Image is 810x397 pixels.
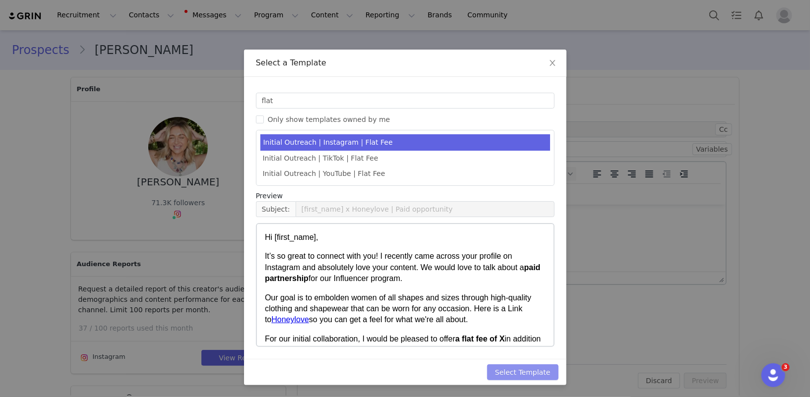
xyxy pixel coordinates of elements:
[8,8,407,19] body: Rich Text Area. Press ALT-0 for help.
[782,363,790,371] span: 3
[539,50,566,77] button: Close
[487,364,559,380] button: Select Template
[256,191,283,201] span: Preview
[549,59,557,67] i: icon: close
[8,8,289,19] p: Hi [first_name],
[256,57,555,68] div: Select a Template
[198,111,248,119] strong: a flat fee of X
[8,110,289,143] p: For our initial collaboration, I would be pleased to offer in addition to free Honeylove garments...
[761,363,785,387] iframe: Intercom live chat
[260,166,550,181] li: Initial Outreach | YouTube | Flat Fee
[260,134,550,151] li: Initial Outreach | Instagram | Flat Fee
[260,151,550,166] li: Initial Outreach | TikTok | Flat Fee
[264,115,394,123] span: Only show templates owned by me
[8,27,289,60] p: It’s so great to connect with you! I recently came across your profile on Instagram and absolutel...
[256,93,555,109] input: Search templates ...
[257,224,554,346] iframe: Rich Text Area
[14,91,52,100] a: Honeylove
[256,201,296,217] span: Subject:
[8,68,289,102] p: Our goal is to embolden women of all shapes and sizes through high-quality clothing and shapewear...
[8,8,289,378] body: Rich Text Area. Press ALT-0 for help.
